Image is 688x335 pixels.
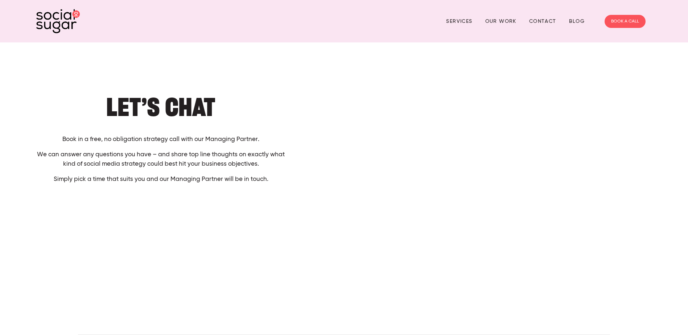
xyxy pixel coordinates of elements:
img: SocialSugar [36,9,80,33]
p: Book in a free, no obligation strategy call with our Managing Partner. [36,135,285,144]
a: BOOK A CALL [605,15,646,28]
iframe: Select a Date & Time - Calendly [298,71,652,325]
a: Services [446,16,472,27]
a: Our Work [485,16,516,27]
a: Contact [529,16,556,27]
p: We can answer any questions you have – and share top line thoughts on exactly what kind of social... [36,150,285,169]
p: Simply pick a time that suits you and our Managing Partner will be in touch. [36,175,285,184]
a: Blog [569,16,585,27]
h1: Let’s Chat [36,96,285,118]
